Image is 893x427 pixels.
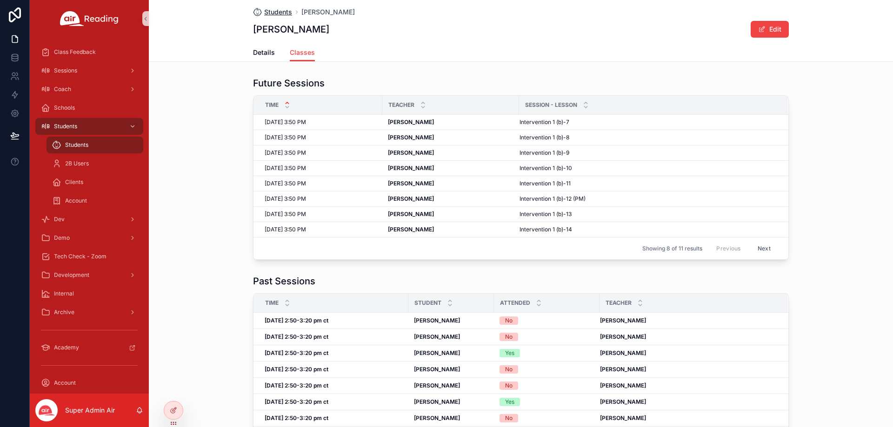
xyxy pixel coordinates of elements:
[301,7,355,17] span: [PERSON_NAME]
[388,149,513,157] a: [PERSON_NAME]
[253,7,292,17] a: Students
[414,414,460,421] strong: [PERSON_NAME]
[388,118,513,126] a: [PERSON_NAME]
[54,104,75,112] span: Schools
[54,309,74,316] span: Archive
[35,339,143,356] a: Academy
[388,195,434,202] strong: [PERSON_NAME]
[54,379,76,387] span: Account
[414,366,488,373] a: [PERSON_NAME]
[265,349,328,356] strong: [DATE] 2:50-3:20 pm ct
[265,210,377,218] a: [DATE] 3:50 PM
[265,149,377,157] a: [DATE] 3:50 PM
[265,210,306,218] span: [DATE] 3:50 PM
[35,267,143,283] a: Development
[520,118,776,126] a: Intervention 1 (b)-7
[520,134,569,141] span: Intervention 1 (b)-8
[265,226,377,233] a: [DATE] 3:50 PM
[65,141,88,149] span: Students
[265,349,403,357] a: [DATE] 2:50-3:20 pm ct
[265,180,377,187] a: [DATE] 3:50 PM
[520,118,569,126] span: Intervention 1 (b)-7
[265,398,403,406] a: [DATE] 2:50-3:20 pm ct
[414,333,460,340] strong: [PERSON_NAME]
[388,180,513,187] a: [PERSON_NAME]
[265,317,328,324] strong: [DATE] 2:50-3:20 pm ct
[388,210,513,218] a: [PERSON_NAME]
[65,178,83,186] span: Clients
[47,137,143,153] a: Students
[525,101,577,109] span: Session - Lesson
[600,382,646,389] strong: [PERSON_NAME]
[47,192,143,209] a: Account
[265,180,306,187] span: [DATE] 3:50 PM
[388,149,434,156] strong: [PERSON_NAME]
[54,290,74,297] span: Internal
[414,349,460,356] strong: [PERSON_NAME]
[35,374,143,391] a: Account
[520,226,776,233] a: Intervention 1 (b)-14
[600,317,776,324] a: [PERSON_NAME]
[520,164,572,172] span: Intervention 1 (b)-10
[520,149,776,157] a: Intervention 1 (b)-9
[505,381,513,390] div: No
[600,333,776,341] a: [PERSON_NAME]
[388,226,434,233] strong: [PERSON_NAME]
[265,118,377,126] a: [DATE] 3:50 PM
[600,349,646,356] strong: [PERSON_NAME]
[505,365,513,374] div: No
[520,134,776,141] a: Intervention 1 (b)-8
[265,164,306,172] span: [DATE] 3:50 PM
[265,101,279,109] span: Time
[388,134,434,141] strong: [PERSON_NAME]
[265,195,306,203] span: [DATE] 3:50 PM
[600,333,646,340] strong: [PERSON_NAME]
[520,180,776,187] a: Intervention 1 (b)-11
[505,333,513,341] div: No
[600,398,776,406] a: [PERSON_NAME]
[35,248,143,265] a: Tech Check - Zoom
[388,134,513,141] a: [PERSON_NAME]
[265,118,306,126] span: [DATE] 3:50 PM
[414,333,488,341] a: [PERSON_NAME]
[500,365,594,374] a: No
[600,317,646,324] strong: [PERSON_NAME]
[265,333,328,340] strong: [DATE] 2:50-3:20 pm ct
[600,398,646,405] strong: [PERSON_NAME]
[520,195,586,203] span: Intervention 1 (b)-12 (PM)
[265,317,403,324] a: [DATE] 2:50-3:20 pm ct
[500,398,594,406] a: Yes
[265,299,279,307] span: Time
[600,414,646,421] strong: [PERSON_NAME]
[520,180,571,187] span: Intervention 1 (b)-11
[520,210,776,218] a: Intervention 1 (b)-13
[265,382,403,389] a: [DATE] 2:50-3:20 pm ct
[265,382,328,389] strong: [DATE] 2:50-3:20 pm ct
[65,197,87,204] span: Account
[35,118,143,135] a: Students
[500,349,594,357] a: Yes
[520,210,572,218] span: Intervention 1 (b)-13
[35,211,143,228] a: Dev
[751,241,777,256] button: Next
[606,299,632,307] span: Teacher
[600,349,776,357] a: [PERSON_NAME]
[600,414,776,422] a: [PERSON_NAME]
[290,48,315,57] span: Classes
[600,366,776,373] a: [PERSON_NAME]
[35,304,143,321] a: Archive
[54,48,96,56] span: Class Feedback
[414,398,488,406] a: [PERSON_NAME]
[500,333,594,341] a: No
[65,160,89,167] span: 2B Users
[264,7,292,17] span: Students
[35,99,143,116] a: Schools
[253,77,325,90] h1: Future Sessions
[414,299,441,307] span: Student
[290,44,315,62] a: Classes
[414,317,460,324] strong: [PERSON_NAME]
[600,382,776,389] a: [PERSON_NAME]
[388,118,434,125] strong: [PERSON_NAME]
[414,317,488,324] a: [PERSON_NAME]
[54,234,70,242] span: Demo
